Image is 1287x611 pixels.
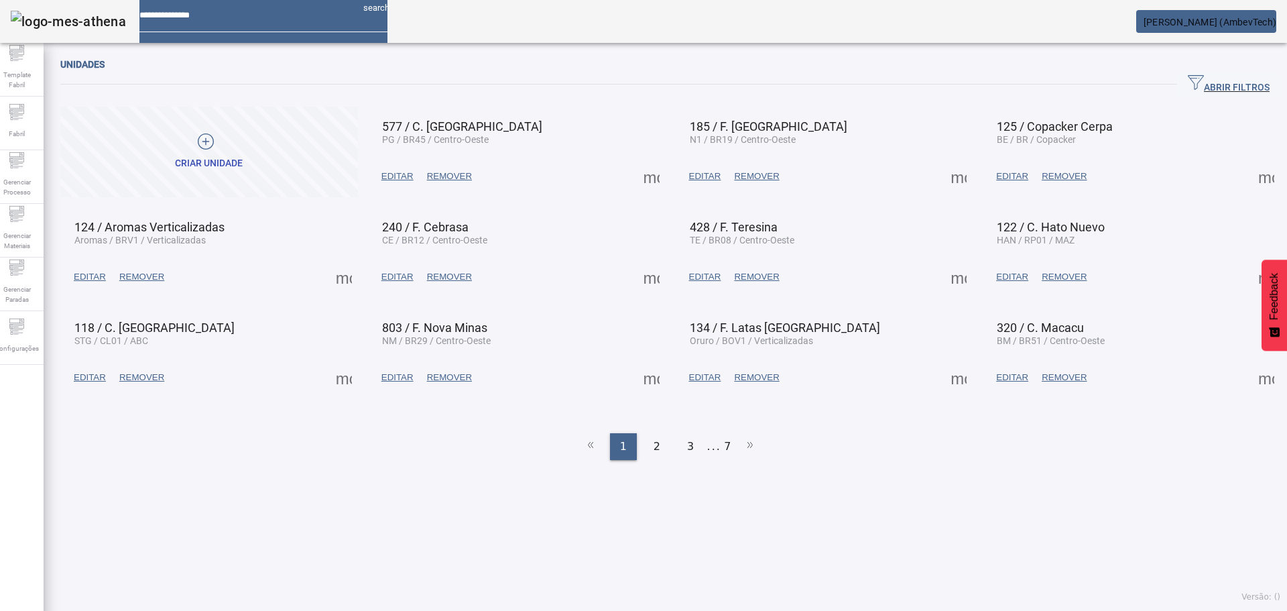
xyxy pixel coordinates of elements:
button: REMOVER [1035,265,1093,289]
button: Mais [332,265,356,289]
span: NM / BR29 / Centro-Oeste [382,335,491,346]
span: Fabril [5,125,29,143]
button: REMOVER [1035,164,1093,188]
span: STG / CL01 / ABC [74,335,148,346]
li: 7 [724,433,731,460]
button: EDITAR [682,366,728,390]
button: REMOVER [420,366,479,390]
button: EDITAR [989,265,1035,289]
li: ... [707,433,721,460]
span: N1 / BR19 / Centro-Oeste [690,134,796,145]
span: 577 / C. [GEOGRAPHIC_DATA] [382,119,542,133]
button: EDITAR [682,164,728,188]
button: Mais [639,366,664,390]
button: REMOVER [1035,366,1093,390]
span: REMOVER [734,170,779,183]
button: EDITAR [682,265,728,289]
span: 428 / F. Teresina [690,220,778,234]
span: BM / BR51 / Centro-Oeste [997,335,1105,346]
span: 320 / C. Macacu [997,321,1084,335]
span: REMOVER [427,170,472,183]
span: REMOVER [427,270,472,284]
span: 803 / F. Nova Minas [382,321,487,335]
button: Feedback - Mostrar pesquisa [1262,260,1287,351]
span: EDITAR [381,270,414,284]
button: Criar unidade [60,107,358,197]
button: REMOVER [420,164,479,188]
span: 240 / F. Cebrasa [382,220,469,234]
span: Oruro / BOV1 / Verticalizadas [690,335,813,346]
span: PG / BR45 / Centro-Oeste [382,134,489,145]
span: BE / BR / Copacker [997,134,1076,145]
span: EDITAR [996,371,1028,384]
span: EDITAR [689,270,721,284]
button: ABRIR FILTROS [1177,72,1280,97]
span: 2 [654,439,660,455]
button: EDITAR [67,265,113,289]
span: REMOVER [427,371,472,384]
button: REMOVER [727,366,786,390]
button: EDITAR [989,164,1035,188]
span: EDITAR [381,371,414,384]
span: 118 / C. [GEOGRAPHIC_DATA] [74,321,235,335]
span: EDITAR [74,371,106,384]
button: EDITAR [375,366,420,390]
button: Mais [946,265,971,289]
span: [PERSON_NAME] (AmbevTech) [1144,17,1276,27]
button: EDITAR [375,265,420,289]
span: EDITAR [996,170,1028,183]
button: EDITAR [67,366,113,390]
span: REMOVER [1042,270,1087,284]
span: 3 [687,439,694,455]
button: Mais [639,265,664,289]
button: Mais [946,366,971,390]
span: Feedback [1268,273,1280,320]
span: EDITAR [996,270,1028,284]
span: EDITAR [74,270,106,284]
button: REMOVER [727,265,786,289]
button: REMOVER [113,366,171,390]
button: Mais [1254,164,1278,188]
span: 122 / C. Hato Nuevo [997,220,1105,234]
span: 125 / Copacker Cerpa [997,119,1113,133]
button: Mais [1254,366,1278,390]
img: logo-mes-athena [11,11,126,32]
span: EDITAR [689,371,721,384]
button: Mais [1254,265,1278,289]
span: 185 / F. [GEOGRAPHIC_DATA] [690,119,847,133]
button: EDITAR [375,164,420,188]
button: Mais [946,164,971,188]
button: Mais [332,366,356,390]
button: Mais [639,164,664,188]
span: CE / BR12 / Centro-Oeste [382,235,487,245]
span: 124 / Aromas Verticalizadas [74,220,225,234]
span: Aromas / BRV1 / Verticalizadas [74,235,206,245]
span: REMOVER [734,270,779,284]
span: REMOVER [1042,371,1087,384]
span: Unidades [60,59,105,70]
span: Versão: () [1241,592,1280,602]
span: TE / BR08 / Centro-Oeste [690,235,794,245]
span: HAN / RP01 / MAZ [997,235,1075,245]
span: REMOVER [119,270,164,284]
span: REMOVER [1042,170,1087,183]
button: EDITAR [989,366,1035,390]
span: 134 / F. Latas [GEOGRAPHIC_DATA] [690,321,880,335]
span: EDITAR [689,170,721,183]
span: REMOVER [734,371,779,384]
button: REMOVER [420,265,479,289]
div: Criar unidade [175,157,243,170]
button: REMOVER [727,164,786,188]
span: ABRIR FILTROS [1188,74,1270,95]
button: REMOVER [113,265,171,289]
span: REMOVER [119,371,164,384]
span: EDITAR [381,170,414,183]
